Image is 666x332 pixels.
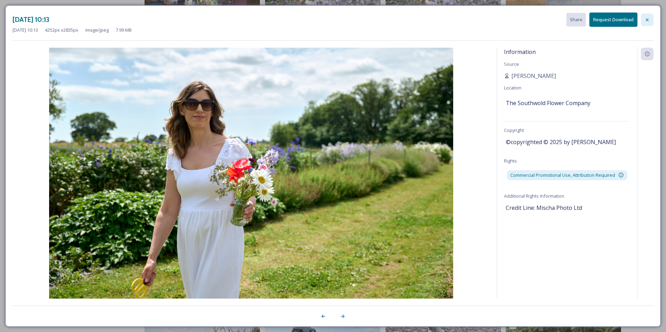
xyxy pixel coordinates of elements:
span: [PERSON_NAME] [511,72,556,80]
span: Source [504,61,519,67]
span: 4252 px x 2835 px [45,27,78,33]
span: Location [504,85,521,91]
span: Additional Rights Information [504,193,564,199]
img: ESC_place%20branding_0625_L1160482_high%20res.jpg [13,48,490,317]
span: [DATE] 10:13 [13,27,38,33]
span: ©copyrighted © 2025 by [PERSON_NAME] [506,138,616,146]
span: image/jpeg [85,27,109,33]
button: Request Download [589,13,637,27]
h3: [DATE] 10:13 [13,15,49,25]
span: 7.99 MB [116,27,132,33]
span: The Southwold Flower Company [506,99,590,107]
button: Share [566,13,586,26]
span: Credit Line: Mischa Photo Ltd [506,204,582,212]
span: Information [504,48,536,56]
span: Commercial Promotional Use, Attribution Required [510,172,615,179]
span: Copyright [504,127,524,133]
span: Rights [504,158,517,164]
